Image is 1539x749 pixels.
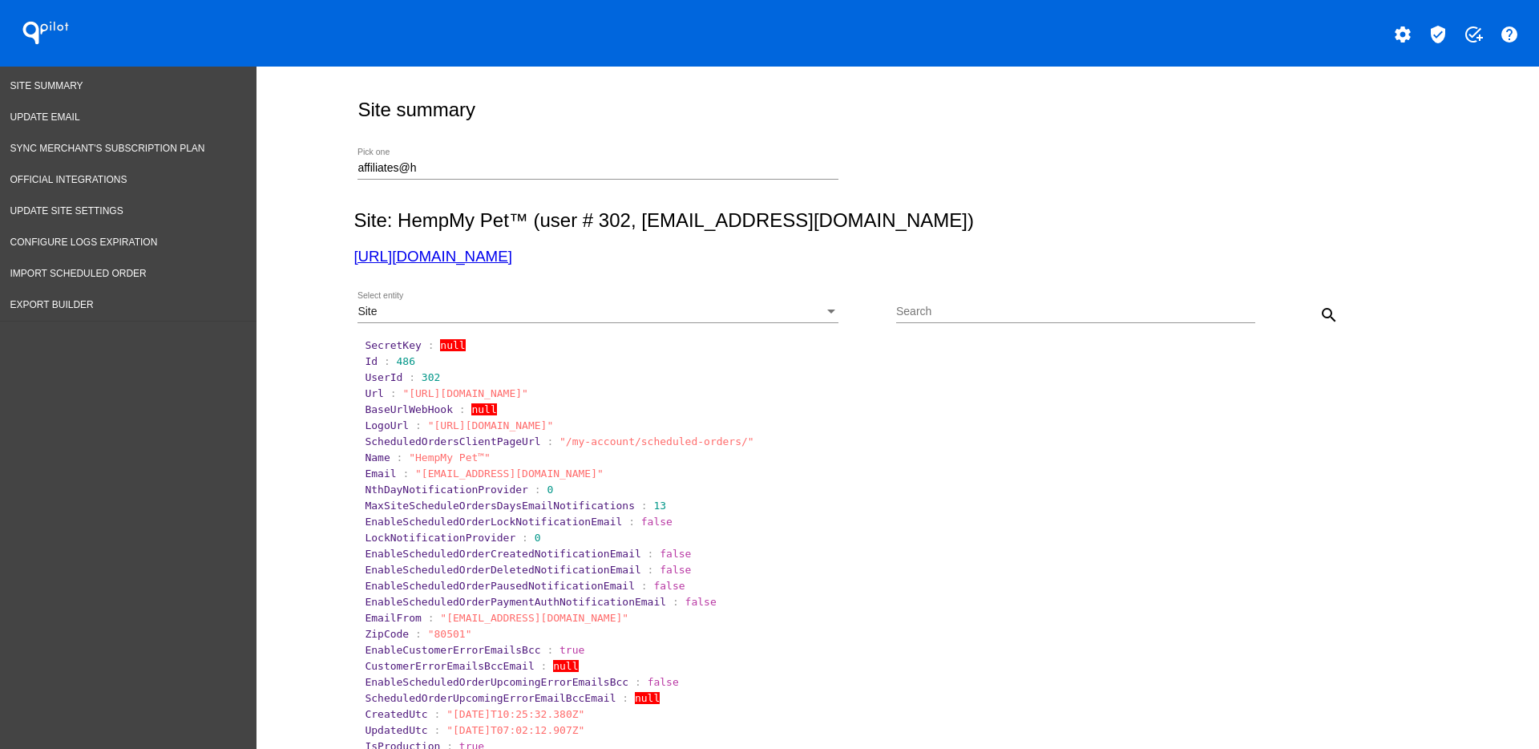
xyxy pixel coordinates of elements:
[653,580,685,592] span: false
[365,676,628,688] span: EnableScheduledOrderUpcomingErrorEmailsBcc
[1428,25,1448,44] mat-icon: verified_user
[541,660,547,672] span: :
[10,299,94,310] span: Export Builder
[440,612,628,624] span: "[EMAIL_ADDRESS][DOMAIN_NAME]"
[357,162,838,175] input: Number
[397,451,403,464] span: :
[365,724,427,736] span: UpdatedUtc
[522,532,528,544] span: :
[384,355,390,367] span: :
[428,419,554,431] span: "[URL][DOMAIN_NAME]"
[365,548,640,560] span: EnableScheduledOrderCreatedNotificationEmail
[641,580,648,592] span: :
[635,692,660,704] span: null
[365,500,635,512] span: MaxSiteScheduleOrdersDaysEmailNotifications
[434,708,441,720] span: :
[10,268,147,279] span: Import Scheduled Order
[428,339,434,351] span: :
[896,306,1255,318] input: Search
[10,174,127,185] span: Official Integrations
[365,564,640,576] span: EnableScheduledOrderDeletedNotificationEmail
[365,612,421,624] span: EmailFrom
[357,99,475,121] h2: Site summary
[471,403,496,415] span: null
[353,248,511,265] a: [URL][DOMAIN_NAME]
[553,660,578,672] span: null
[440,339,465,351] span: null
[10,111,80,123] span: Update Email
[660,564,691,576] span: false
[635,676,641,688] span: :
[547,435,553,447] span: :
[648,564,654,576] span: :
[365,484,528,496] span: NthDayNotificationProvider
[365,435,540,447] span: ScheduledOrdersClientPageUrl
[415,628,422,640] span: :
[353,209,1435,232] h2: Site: HempMy Pet™ (user # 302, [EMAIL_ADDRESS][DOMAIN_NAME])
[622,692,628,704] span: :
[648,548,654,560] span: :
[459,403,466,415] span: :
[648,676,679,688] span: false
[422,371,440,383] span: 302
[409,451,491,464] span: "HempMy Pet™"
[365,451,390,464] span: Name
[628,516,635,528] span: :
[1500,25,1519,44] mat-icon: help
[10,205,123,217] span: Update Site Settings
[357,305,377,318] span: Site
[1393,25,1412,44] mat-icon: settings
[10,143,205,154] span: Sync Merchant's Subscription Plan
[14,17,78,49] h1: QPilot
[402,387,528,399] span: "[URL][DOMAIN_NAME]"
[365,708,427,720] span: CreatedUtc
[365,660,534,672] span: CustomerErrorEmailsBccEmail
[365,355,378,367] span: Id
[660,548,691,560] span: false
[547,484,553,496] span: 0
[1319,306,1339,325] mat-icon: search
[428,612,434,624] span: :
[535,484,541,496] span: :
[10,80,83,91] span: Site Summary
[1464,25,1483,44] mat-icon: add_task
[641,500,648,512] span: :
[390,387,397,399] span: :
[434,724,441,736] span: :
[547,644,553,656] span: :
[357,306,838,318] mat-select: Select entity
[446,724,584,736] span: "[DATE]T07:02:12.907Z"
[446,708,584,720] span: "[DATE]T10:25:32.380Z"
[559,644,584,656] span: true
[673,596,679,608] span: :
[10,237,158,248] span: Configure logs expiration
[415,468,604,480] span: "[EMAIL_ADDRESS][DOMAIN_NAME]"
[428,628,472,640] span: "80501"
[559,435,754,447] span: "/my-account/scheduled-orders/"
[365,644,540,656] span: EnableCustomerErrorEmailsBcc
[365,532,515,544] span: LockNotificationProvider
[397,355,415,367] span: 486
[365,468,396,480] span: Email
[365,371,402,383] span: UserId
[365,628,409,640] span: ZipCode
[365,692,616,704] span: ScheduledOrderUpcomingErrorEmailBccEmail
[409,371,415,383] span: :
[365,516,622,528] span: EnableScheduledOrderLockNotificationEmail
[685,596,717,608] span: false
[365,387,383,399] span: Url
[402,468,409,480] span: :
[365,339,421,351] span: SecretKey
[641,516,673,528] span: false
[535,532,541,544] span: 0
[365,403,453,415] span: BaseUrlWebHook
[365,580,635,592] span: EnableScheduledOrderPausedNotificationEmail
[415,419,422,431] span: :
[365,419,409,431] span: LogoUrl
[365,596,666,608] span: EnableScheduledOrderPaymentAuthNotificationEmail
[653,500,666,512] span: 13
